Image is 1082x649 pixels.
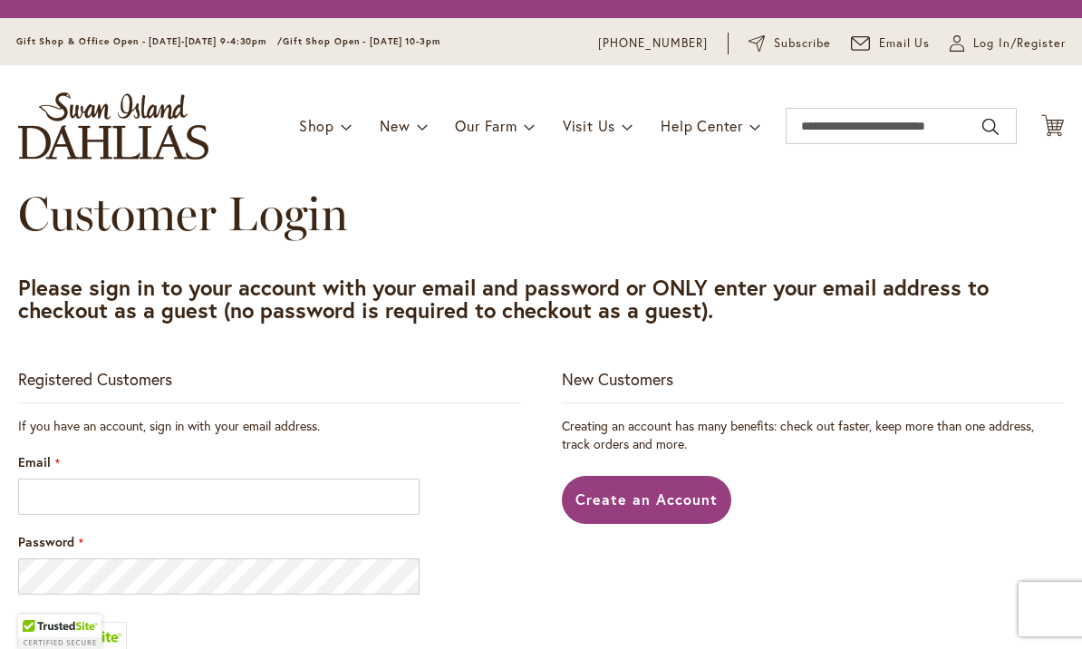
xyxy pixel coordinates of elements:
[749,34,831,53] a: Subscribe
[18,368,172,390] strong: Registered Customers
[598,34,708,53] a: [PHONE_NUMBER]
[299,116,334,135] span: Shop
[973,34,1066,53] span: Log In/Register
[283,35,440,47] span: Gift Shop Open - [DATE] 10-3pm
[982,112,999,141] button: Search
[14,585,64,635] iframe: Launch Accessibility Center
[18,185,348,242] span: Customer Login
[879,34,931,53] span: Email Us
[18,273,989,324] strong: Please sign in to your account with your email and password or ONLY enter your email address to c...
[18,533,74,550] span: Password
[575,489,718,509] span: Create an Account
[18,92,208,160] a: store logo
[380,116,410,135] span: New
[562,368,673,390] strong: New Customers
[661,116,743,135] span: Help Center
[563,116,615,135] span: Visit Us
[18,417,520,435] div: If you have an account, sign in with your email address.
[455,116,517,135] span: Our Farm
[16,35,283,47] span: Gift Shop & Office Open - [DATE]-[DATE] 9-4:30pm /
[774,34,831,53] span: Subscribe
[562,476,731,524] a: Create an Account
[18,453,51,470] span: Email
[950,34,1066,53] a: Log In/Register
[851,34,931,53] a: Email Us
[562,417,1064,453] p: Creating an account has many benefits: check out faster, keep more than one address, track orders...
